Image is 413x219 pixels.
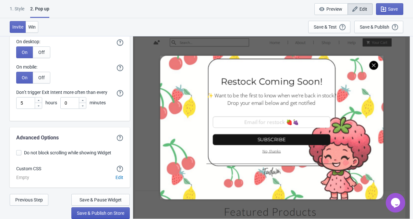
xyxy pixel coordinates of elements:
[347,3,373,15] button: Edit
[326,6,342,12] span: Preview
[113,172,126,183] button: Edit
[71,207,130,219] button: Save & Publish on Store
[90,100,106,105] span: minutes
[376,3,403,15] button: Save
[22,75,28,80] span: On
[16,175,29,180] div: Empty
[28,24,36,30] span: Win
[38,75,45,80] span: Off
[314,24,337,30] div: Save & Test
[77,211,124,216] span: Save & Publish on Store
[12,24,23,30] span: Invite
[16,38,40,45] label: On desktop:
[79,197,122,202] span: Save & Pause Widget
[10,194,48,206] button: Previous Step
[24,149,111,156] span: Do not block scrolling while showing Widget
[10,21,26,33] button: Invite
[359,6,367,12] span: Edit
[26,21,38,33] button: Win
[38,50,45,55] span: Off
[388,6,398,12] span: Save
[45,100,57,105] span: hours
[71,194,130,206] button: Save & Pause Widget
[22,50,28,55] span: On
[33,72,50,84] button: Off
[360,24,389,30] div: Save & Publish
[314,3,348,15] button: Preview
[115,175,123,180] span: Edit
[308,21,350,33] button: Save & Test
[33,46,50,58] button: Off
[16,89,107,96] label: Don’t trigger Exit Intent more often than every
[16,165,41,172] div: Custom CSS
[16,134,59,142] div: Advanced Options
[16,46,33,58] button: On
[16,72,33,84] button: On
[30,6,49,18] div: 2. Pop up
[16,64,37,70] label: On mobile:
[15,197,43,202] span: Previous Step
[386,193,407,213] iframe: chat widget
[354,21,403,33] button: Save & Publish
[10,6,24,17] div: 1 . Style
